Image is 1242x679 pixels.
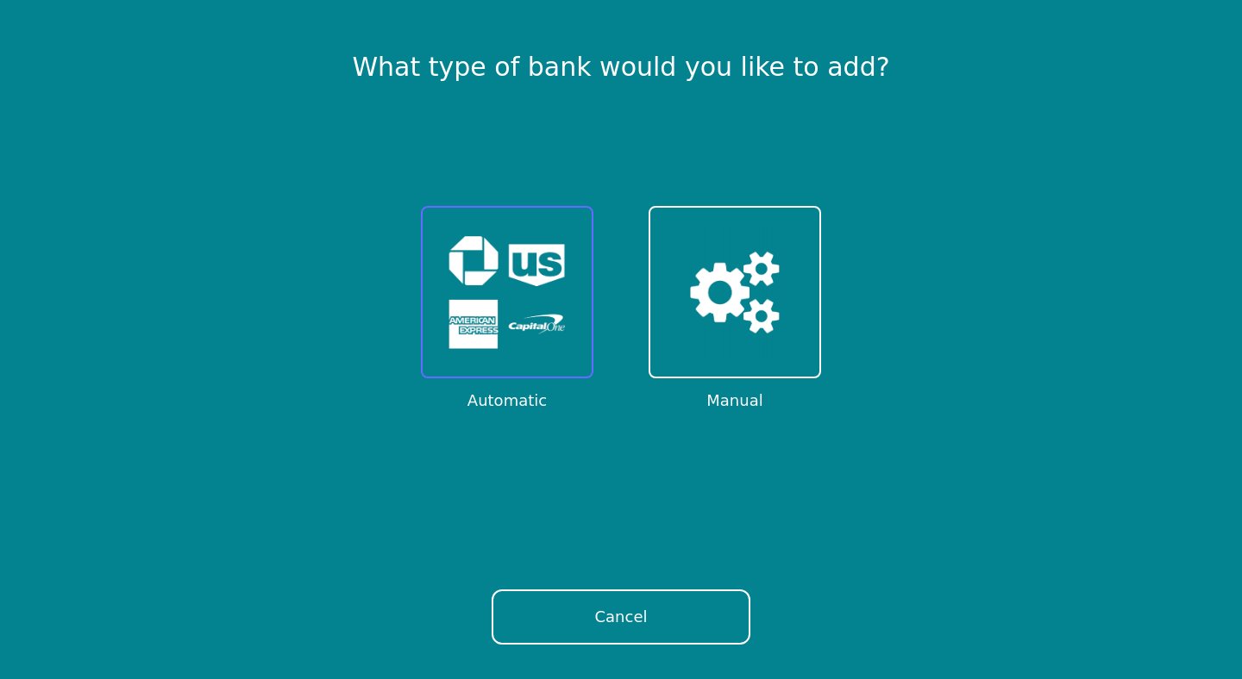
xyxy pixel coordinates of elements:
span: Automatic [467,389,547,413]
span: Manual [706,389,762,413]
h1: What type of bank would you like to add? [352,52,889,83]
button: Cancel [492,589,750,645]
img: Automatic Bank [440,225,574,359]
img: Manual Bank [668,225,802,359]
